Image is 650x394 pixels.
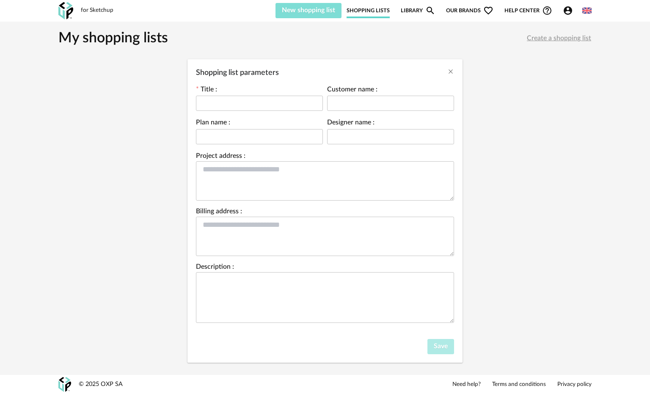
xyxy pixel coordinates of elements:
span: Shopping list parameters [196,69,279,77]
button: Close [447,68,454,77]
label: Plan name : [196,119,230,128]
label: Description : [196,264,234,272]
button: Save [427,339,454,354]
label: Project address : [196,153,245,161]
label: Customer name : [327,86,377,95]
label: Designer name : [327,119,375,128]
label: Title : [196,86,217,95]
label: Billing address : [196,208,242,217]
div: Shopping list parameters [187,59,463,363]
span: Save [434,343,448,350]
